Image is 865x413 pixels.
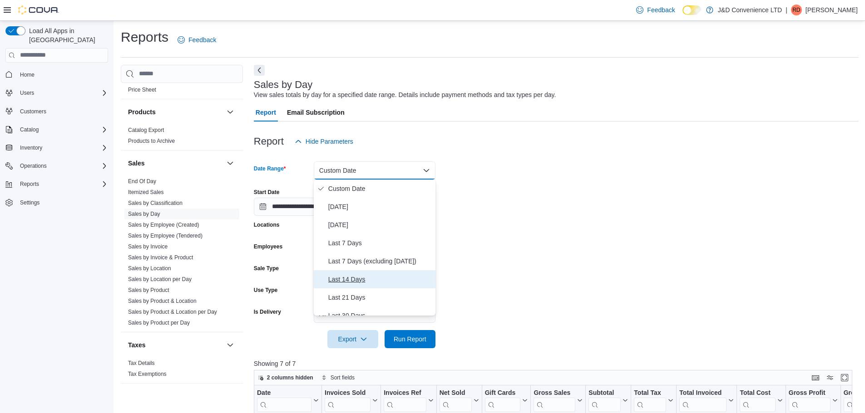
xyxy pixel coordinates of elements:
[394,335,426,344] span: Run Report
[128,137,175,145] span: Products to Archive
[634,389,666,397] div: Total Tax
[188,35,216,44] span: Feedback
[325,389,378,412] button: Invoices Sold
[225,107,236,117] button: Products
[254,221,280,228] label: Locations
[740,389,775,412] div: Total Cost
[328,310,432,321] span: Last 30 Days
[128,138,175,144] a: Products to Archive
[254,372,317,383] button: 2 columns hidden
[254,65,265,76] button: Next
[384,389,433,412] button: Invoices Ref
[534,389,583,412] button: Gross Sales
[325,389,371,397] div: Invoices Sold
[128,360,155,366] a: Tax Details
[588,389,628,412] button: Subtotal
[128,107,223,117] button: Products
[314,180,435,316] div: Select listbox
[328,256,432,267] span: Last 7 Days (excluding [DATE])
[633,1,678,19] a: Feedback
[254,165,286,172] label: Date Range
[439,389,479,412] button: Net Sold
[16,106,50,117] a: Customers
[786,5,787,15] p: |
[588,389,621,397] div: Subtotal
[121,125,243,150] div: Products
[679,389,727,412] div: Total Invoiced
[128,265,171,272] span: Sales by Location
[20,180,39,188] span: Reports
[128,222,199,228] a: Sales by Employee (Created)
[128,243,168,250] a: Sales by Invoice
[121,28,168,46] h1: Reports
[634,389,673,412] button: Total Tax
[287,103,345,121] span: Email Subscription
[18,5,59,15] img: Cova
[327,330,378,348] button: Export
[789,389,830,397] div: Gross Profit
[128,199,183,207] span: Sales by Classification
[318,372,358,383] button: Sort fields
[128,87,156,93] a: Price Sheet
[789,389,830,412] div: Gross Profit
[2,87,112,99] button: Users
[16,69,38,80] a: Home
[128,320,190,326] a: Sales by Product per Day
[2,105,112,118] button: Customers
[2,178,112,190] button: Reports
[128,210,160,218] span: Sales by Day
[331,374,355,381] span: Sort fields
[20,144,42,151] span: Inventory
[16,160,108,171] span: Operations
[484,389,520,397] div: Gift Cards
[385,330,435,348] button: Run Report
[128,371,167,377] a: Tax Exemptions
[128,189,164,195] a: Itemized Sales
[2,123,112,136] button: Catalog
[257,389,319,412] button: Date
[588,389,621,412] div: Subtotal
[128,243,168,250] span: Sales by Invoice
[439,389,471,397] div: Net Sold
[328,238,432,248] span: Last 7 Days
[20,71,35,78] span: Home
[2,68,112,81] button: Home
[20,89,34,97] span: Users
[5,64,108,233] nav: Complex example
[225,158,236,169] button: Sales
[2,160,112,172] button: Operations
[328,183,432,194] span: Custom Date
[257,389,311,397] div: Date
[128,127,164,133] a: Catalog Export
[16,106,108,117] span: Customers
[25,26,108,44] span: Load All Apps in [GEOGRAPHIC_DATA]
[128,298,197,304] a: Sales by Product & Location
[16,87,38,98] button: Users
[128,254,193,261] span: Sales by Invoice & Product
[789,389,838,412] button: Gross Profit
[128,178,156,185] a: End Of Day
[792,5,800,15] span: RD
[128,265,171,272] a: Sales by Location
[225,340,236,350] button: Taxes
[534,389,575,397] div: Gross Sales
[128,233,203,239] a: Sales by Employee (Tendered)
[128,308,217,316] span: Sales by Product & Location per Day
[484,389,528,412] button: Gift Cards
[328,219,432,230] span: [DATE]
[254,265,279,272] label: Sale Type
[20,199,40,206] span: Settings
[128,340,146,350] h3: Taxes
[128,287,169,293] a: Sales by Product
[254,136,284,147] h3: Report
[718,5,782,15] p: J&D Convenience LTD
[128,254,193,261] a: Sales by Invoice & Product
[128,126,164,134] span: Catalog Export
[254,198,341,216] input: Press the down key to open a popover containing a calendar.
[333,330,373,348] span: Export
